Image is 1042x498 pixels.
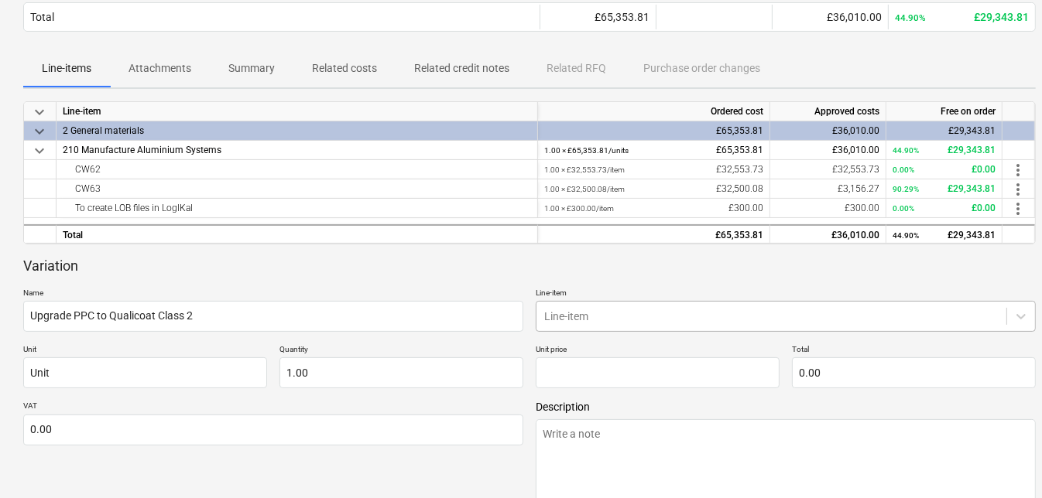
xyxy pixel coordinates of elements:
[30,11,54,23] div: Total
[57,102,538,121] div: Line-item
[544,185,625,193] small: 1.00 × £32,500.08 / item
[544,226,763,245] div: £65,353.81
[893,165,914,174] small: 0.00%
[547,11,650,23] div: £65,353.81
[63,121,531,140] div: 2 General materials
[792,344,1036,357] p: Total
[23,344,267,357] p: Unit
[893,226,996,245] div: £29,343.81
[893,185,919,193] small: 90.29%
[23,257,78,275] p: Variation
[536,288,1036,301] p: Line-item
[886,102,1003,121] div: Free on order
[536,401,1036,413] span: Description
[893,199,996,218] div: £0.00
[544,204,614,213] small: 1.00 × £300.00 / item
[544,146,629,155] small: 1.00 × £65,353.81 / units
[42,60,91,77] p: Line-items
[895,12,926,23] small: 44.90%
[63,160,531,179] div: CW62
[776,141,879,160] div: £36,010.00
[536,344,780,357] p: Unit price
[538,102,770,121] div: Ordered cost
[129,60,191,77] p: Attachments
[544,141,763,160] div: £65,353.81
[893,121,996,141] div: £29,343.81
[779,11,882,23] div: £36,010.00
[1009,200,1027,218] span: more_vert
[776,160,879,179] div: £32,553.73
[770,102,886,121] div: Approved costs
[893,146,919,155] small: 44.90%
[544,121,763,141] div: £65,353.81
[895,11,1029,23] div: £29,343.81
[544,199,763,218] div: £300.00
[63,145,221,155] span: 210 Manufacture Aluminium Systems
[893,160,996,179] div: £0.00
[893,231,919,240] small: 44.90%
[776,121,879,141] div: £36,010.00
[893,179,996,199] div: £29,343.81
[544,179,763,199] div: £32,500.08
[30,122,49,141] span: keyboard_arrow_down
[23,288,523,301] p: Name
[57,224,538,244] div: Total
[1009,180,1027,199] span: more_vert
[414,60,509,77] p: Related credit notes
[776,226,879,245] div: £36,010.00
[544,165,625,174] small: 1.00 × £32,553.73 / item
[776,179,879,199] div: £3,156.27
[776,199,879,218] div: £300.00
[893,141,996,160] div: £29,343.81
[544,160,763,179] div: £32,553.73
[893,204,914,213] small: 0.00%
[23,401,523,414] p: VAT
[30,103,49,121] span: keyboard_arrow_down
[228,60,275,77] p: Summary
[63,179,531,198] div: CW63
[279,344,523,357] p: Quantity
[30,142,49,160] span: keyboard_arrow_down
[312,60,377,77] p: Related costs
[1009,161,1027,179] span: more_vert
[63,199,531,217] div: To create LOB files in LogIKal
